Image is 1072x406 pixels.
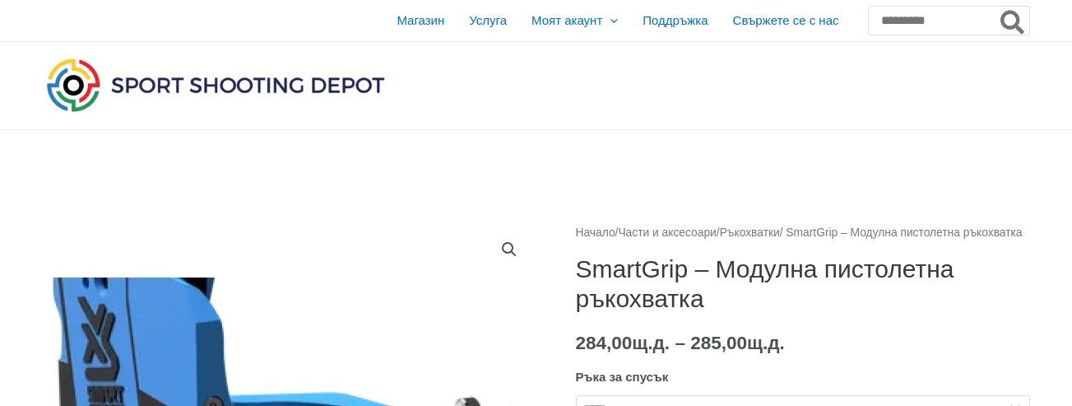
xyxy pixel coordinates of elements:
[780,226,1023,239] font: / SmartGrip – Модулна пистолетна ръкохватка
[720,226,780,239] a: Ръкохватки
[675,333,685,353] font: –
[576,255,954,312] font: SmartGrip – Модулна пистолетна ръкохватка
[576,333,633,353] font: 284,00
[494,235,524,264] a: Преглед на галерията с изображения на цял екран
[632,333,670,353] font: щ.д.
[469,13,507,27] font: Услуга
[43,54,388,115] img: Спортно стрелбище
[531,13,602,27] font: Моят акаунт
[747,333,785,353] font: щ.д.
[643,13,708,27] font: Поддръжка
[690,333,747,353] font: 285,00
[997,7,1029,35] button: Търсене
[576,226,615,239] a: Начало
[576,370,669,384] font: Ръка за спусък
[615,226,619,239] font: /
[717,226,720,239] font: /
[397,13,444,27] font: Магазин
[576,222,1030,244] nav: Навигационна троха
[618,226,716,239] a: Части и аксесоари
[733,13,839,27] font: Свържете се с нас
